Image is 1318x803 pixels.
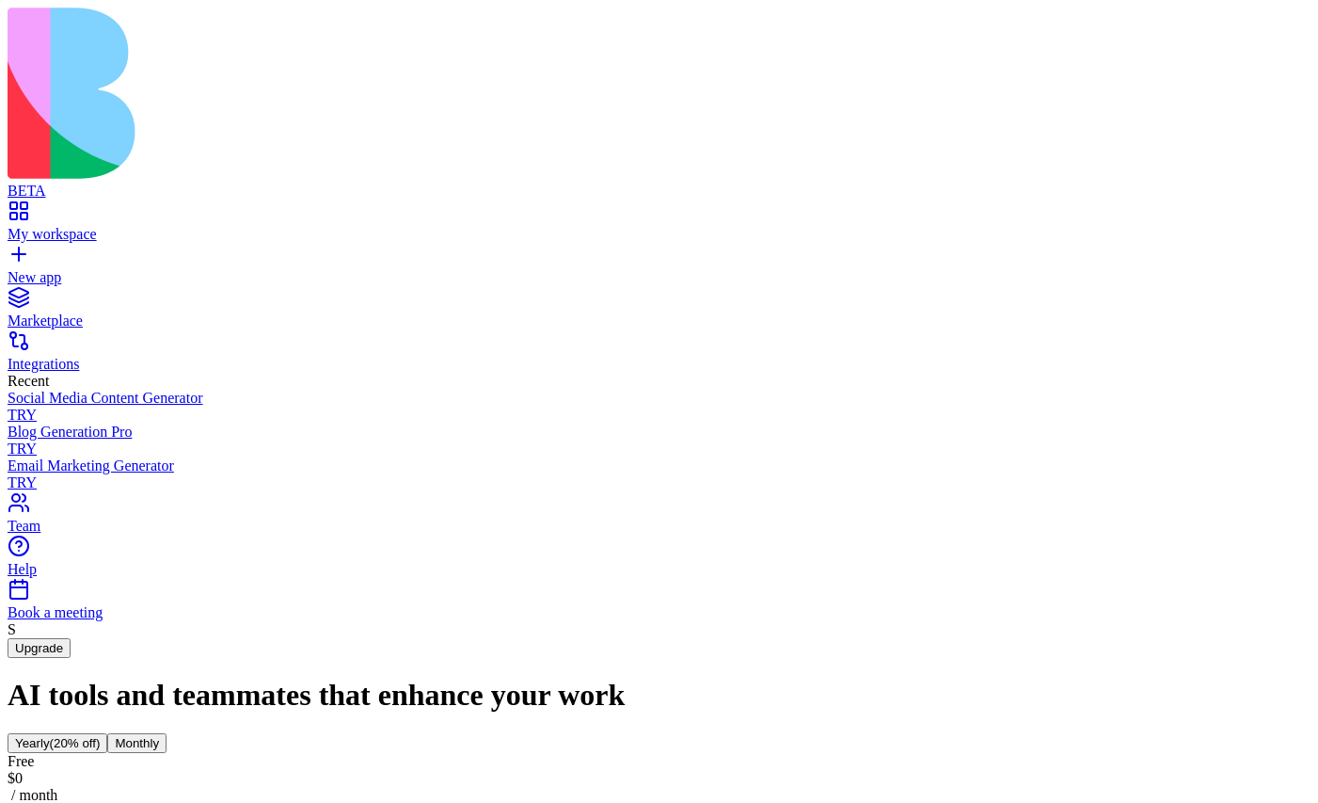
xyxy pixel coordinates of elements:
a: Upgrade [8,639,71,655]
div: $ 0 [8,770,1310,787]
a: Integrations [8,339,1310,373]
div: BETA [8,183,1310,200]
span: S [8,621,16,637]
div: New app [8,269,1310,286]
a: Blog Generation ProTRY [8,424,1310,458]
div: Free [8,753,1310,770]
button: Yearly [8,733,107,753]
button: Upgrade [8,638,71,658]
div: Book a meeting [8,604,1310,621]
div: Help [8,561,1310,578]
a: BETA [8,166,1310,200]
a: Book a meeting [8,587,1310,621]
a: My workspace [8,209,1310,243]
a: Team [8,501,1310,535]
div: My workspace [8,226,1310,243]
a: Email Marketing GeneratorTRY [8,458,1310,491]
img: logo [8,8,764,179]
a: New app [8,252,1310,286]
div: Integrations [8,356,1310,373]
button: Monthly [107,733,167,753]
div: Marketplace [8,313,1310,329]
div: TRY [8,474,1310,491]
h1: AI tools and teammates that enhance your work [8,678,1310,713]
a: Help [8,544,1310,578]
span: Recent [8,373,49,389]
a: Social Media Content GeneratorTRY [8,390,1310,424]
div: TRY [8,407,1310,424]
div: Blog Generation Pro [8,424,1310,441]
a: Marketplace [8,296,1310,329]
span: (20% off) [50,736,101,750]
div: Social Media Content Generator [8,390,1310,407]
div: Email Marketing Generator [8,458,1310,474]
div: Team [8,518,1310,535]
div: TRY [8,441,1310,458]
